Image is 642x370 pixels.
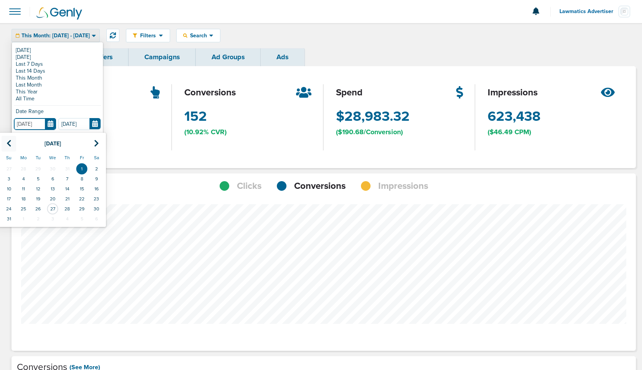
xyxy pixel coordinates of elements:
a: Offers [78,48,129,66]
a: Last 7 Days [14,61,101,68]
th: Fr [74,152,89,164]
a: All Time [14,95,101,102]
td: 2 [31,214,45,224]
a: This Month [14,75,101,82]
td: 13 [45,184,60,194]
td: 8 [74,174,89,184]
td: 29 [74,204,89,214]
th: Select Month [16,136,89,152]
td: 19 [31,194,45,204]
td: 27 [45,204,60,214]
td: 23 [89,194,104,204]
th: We [45,152,60,164]
td: 29 [31,164,45,174]
a: Last Month [14,82,101,88]
th: Tu [31,152,45,164]
td: 28 [60,204,74,214]
span: conversions [184,86,236,99]
td: 1 [16,214,31,224]
td: 30 [89,204,104,214]
td: 4 [16,174,31,184]
td: 11 [16,184,31,194]
span: This Month: [DATE] - [DATE] [22,33,90,38]
td: 20 [45,194,60,204]
td: 18 [16,194,31,204]
td: 27 [2,164,16,174]
td: 31 [2,214,16,224]
span: Search [187,32,209,39]
th: Th [60,152,74,164]
td: 4 [60,214,74,224]
td: 3 [45,214,60,224]
span: Lawmatics Advertiser [559,9,619,14]
td: 16 [89,184,104,194]
a: [DATE] [14,54,101,61]
img: Genly [36,7,82,20]
a: Dashboard [12,48,78,66]
td: 12 [31,184,45,194]
td: 31 [60,164,74,174]
td: 24 [2,204,16,214]
td: 2 [89,164,104,174]
td: 22 [74,194,89,204]
td: 10 [2,184,16,194]
a: Ads [261,48,304,66]
td: 6 [89,214,104,224]
td: 5 [74,214,89,224]
td: 7 [60,174,74,184]
div: Date Range [14,109,101,118]
td: 5 [31,174,45,184]
span: impressions [488,86,538,99]
td: 28 [16,164,31,174]
th: Mo [16,152,31,164]
td: 1 [74,164,89,174]
td: 21 [60,194,74,204]
a: Last 14 Days [14,68,101,75]
td: 25 [16,204,31,214]
td: 9 [89,174,104,184]
span: Filters [137,32,159,39]
a: This Year [14,88,101,95]
a: Campaigns [129,48,196,66]
span: Impressions [378,180,428,193]
td: 3 [2,174,16,184]
td: 26 [31,204,45,214]
a: Ad Groups [196,48,261,66]
span: 152 [184,107,207,126]
th: Sa [89,152,104,164]
td: 14 [60,184,74,194]
td: 17 [2,194,16,204]
th: Su [2,152,16,164]
span: ($190.68/Conversion) [336,127,403,137]
span: Clicks [237,180,261,193]
td: 30 [45,164,60,174]
td: 15 [74,184,89,194]
a: [DATE] [14,47,101,54]
td: 6 [45,174,60,184]
span: ($46.49 CPM) [488,127,531,137]
span: 623,438 [488,107,541,126]
span: spend [336,86,362,99]
span: $28,983.32 [336,107,410,126]
span: (10.92% CVR) [184,127,227,137]
span: Conversions [294,180,346,193]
